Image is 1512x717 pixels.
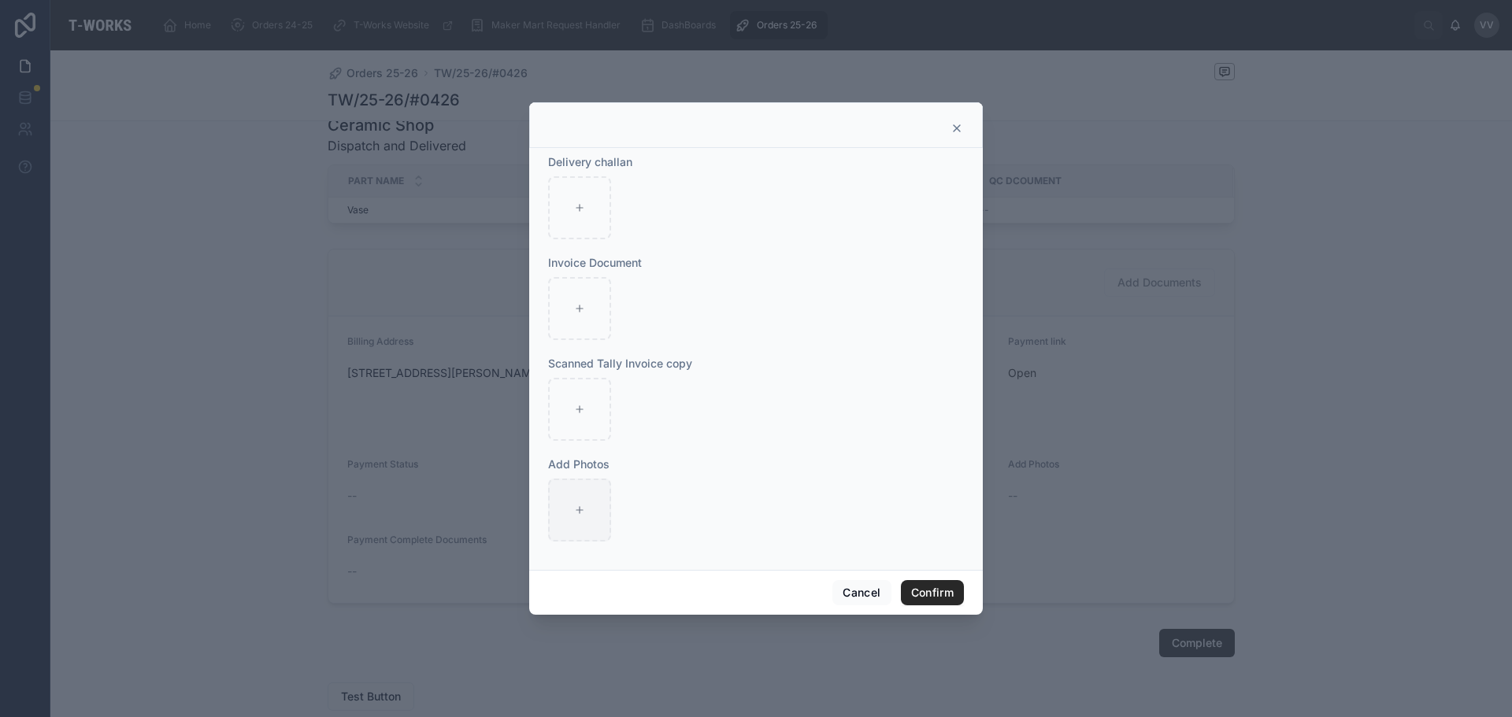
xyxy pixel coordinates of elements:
span: Delivery challan [548,155,632,168]
button: Cancel [832,580,891,605]
span: Add Photos [548,457,610,471]
span: Invoice Document [548,256,642,269]
button: Confirm [901,580,964,605]
span: Scanned Tally Invoice copy [548,357,692,370]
